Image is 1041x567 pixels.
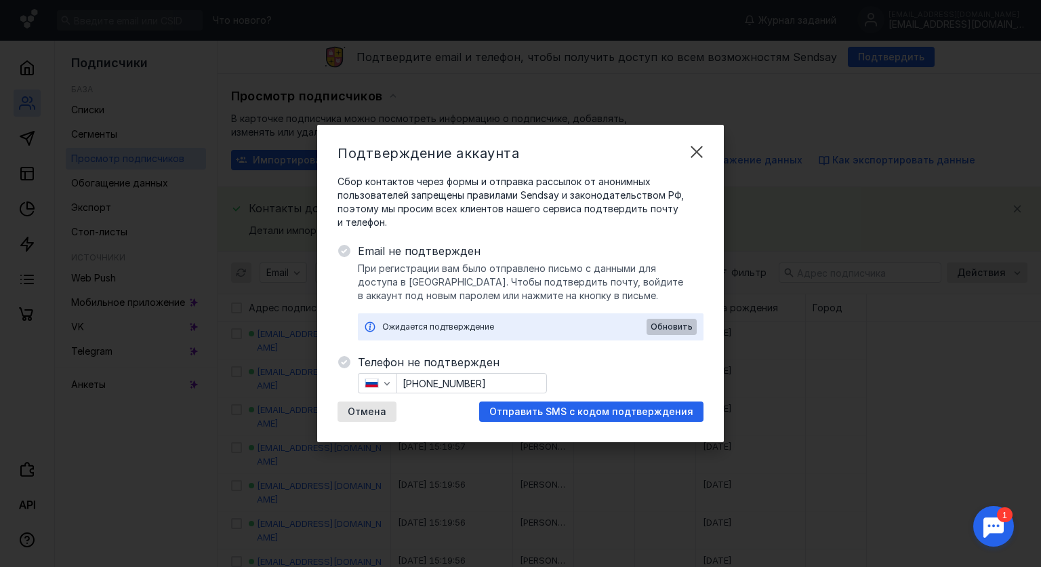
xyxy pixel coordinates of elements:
[489,406,693,418] span: Отправить SMS с кодом подтверждения
[358,354,703,370] span: Телефон не подтвержден
[358,243,703,259] span: Email не подтвержден
[651,322,693,332] span: Обновить
[348,406,386,418] span: Отмена
[358,262,703,302] span: При регистрации вам было отправлено письмо с данными для доступа в [GEOGRAPHIC_DATA]. Чтобы подтв...
[338,145,519,161] span: Подтверждение аккаунта
[338,175,703,229] span: Сбор контактов через формы и отправка рассылок от анонимных пользователей запрещены правилами Sen...
[647,319,697,335] button: Обновить
[338,402,396,422] button: Отмена
[30,8,46,23] div: 1
[479,402,703,422] button: Отправить SMS с кодом подтверждения
[382,320,647,334] div: Ожидается подтверждение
